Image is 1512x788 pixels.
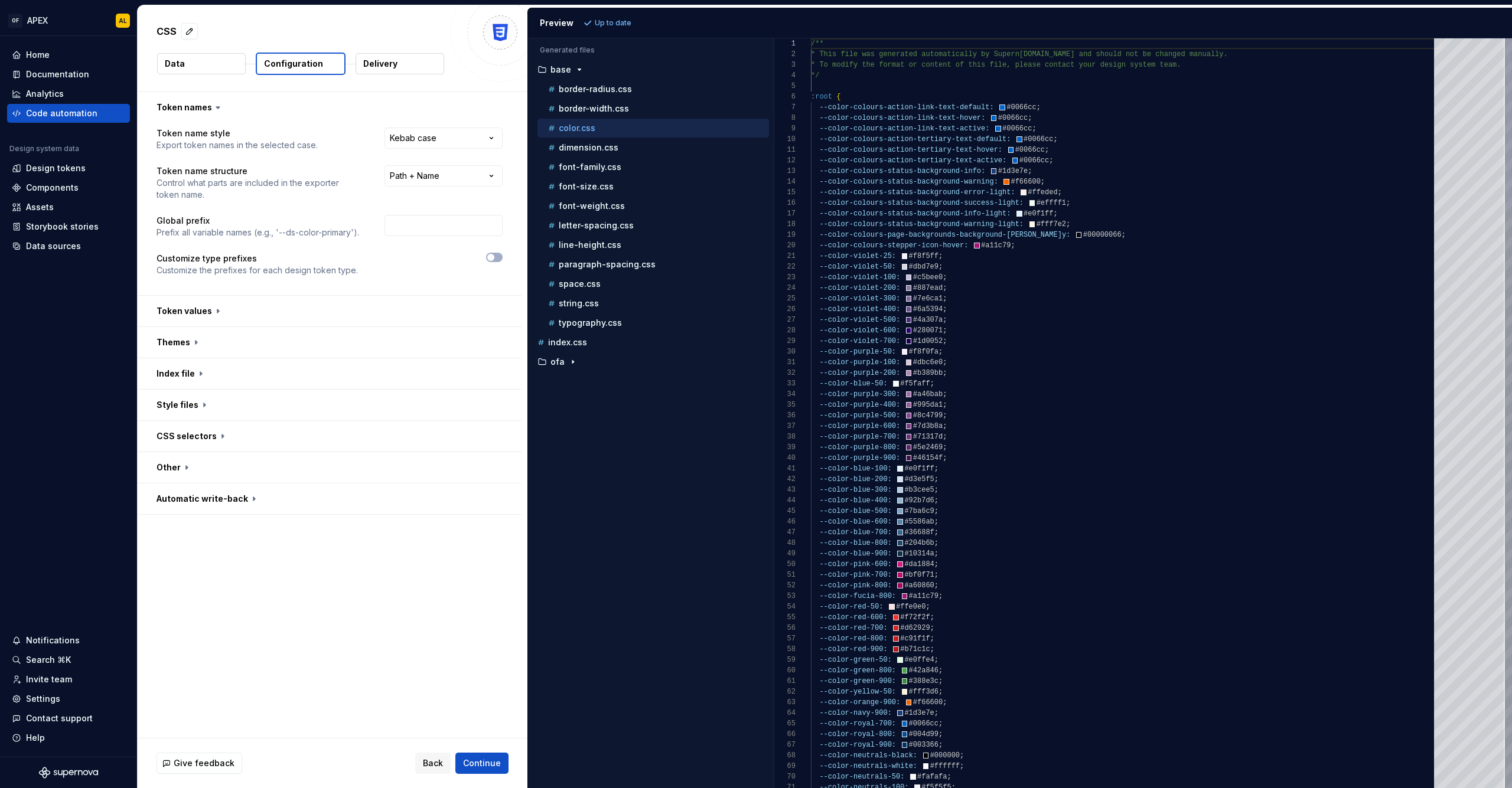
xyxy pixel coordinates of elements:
[165,58,185,70] p: Data
[363,58,397,70] p: Delivery
[819,220,1024,228] span: --color-colours-status-background-warning-light:
[943,443,947,452] span: ;
[774,293,796,304] div: 25
[39,767,98,779] a: Supernova Logo
[819,284,900,292] span: --color-violet-200:
[913,273,942,282] span: #c5bee0
[540,45,762,55] p: Generated files
[1006,103,1036,112] span: #0066cc
[774,612,796,623] div: 55
[913,295,942,303] span: #7e6ca1
[943,422,947,430] span: ;
[774,357,796,368] div: 31
[174,757,234,769] span: Give feedback
[774,38,796,49] div: 1
[537,180,769,193] button: font-size.css
[908,348,938,356] span: #f8f0fa
[934,571,938,579] span: ;
[943,433,947,441] span: ;
[934,528,938,537] span: ;
[819,146,1002,154] span: --color-colours-action-tertiary-text-hover:
[415,753,451,774] button: Back
[1049,156,1053,165] span: ;
[26,49,50,61] div: Home
[913,326,942,335] span: #280071
[1011,241,1015,250] span: ;
[774,325,796,336] div: 28
[1028,114,1032,122] span: ;
[1061,231,1070,239] span: y:
[774,368,796,378] div: 32
[819,528,891,537] span: --color-blue-700:
[774,60,796,70] div: 3
[1019,61,1181,69] span: lease contact your design system team.
[774,91,796,102] div: 6
[819,263,896,271] span: --color-violet-50:
[819,411,900,420] span: --color-purple-500:
[774,49,796,60] div: 2
[533,336,769,349] button: index.css
[7,104,130,123] a: Code automation
[819,422,900,430] span: --color-purple-600:
[934,539,938,547] span: ;
[819,273,900,282] span: --color-violet-100:
[559,240,621,250] p: line-height.css
[774,155,796,166] div: 12
[774,251,796,261] div: 21
[774,570,796,580] div: 51
[819,475,891,483] span: --color-blue-200:
[819,316,900,324] span: --color-violet-500:
[157,139,318,151] p: Export token names in the selected case.
[904,507,934,515] span: #7ba6c9
[559,279,601,289] p: space.css
[998,167,1027,175] span: #1d3e7e
[774,527,796,538] div: 47
[774,123,796,134] div: 9
[774,261,796,272] div: 22
[913,411,942,420] span: #8c4799
[774,134,796,145] div: 10
[26,107,97,119] div: Code automation
[26,201,54,213] div: Assets
[256,53,346,75] button: Configuration
[1032,125,1036,133] span: ;
[1045,146,1049,154] span: ;
[1002,125,1032,133] span: #0066cc
[904,539,934,547] span: #204b6b
[913,422,942,430] span: #7d3b8a
[774,230,796,240] div: 19
[819,252,896,260] span: --color-violet-25:
[939,348,943,356] span: ;
[930,380,934,388] span: ;
[774,346,796,357] div: 30
[559,318,622,328] p: typography.css
[939,263,943,271] span: ;
[26,182,79,194] div: Components
[26,673,72,685] div: Invite team
[157,165,363,177] p: Token name structure
[559,104,629,113] p: border-width.css
[157,215,359,227] p: Global prefix
[26,162,86,174] div: Design tokens
[913,305,942,313] span: #6a5394
[904,465,934,473] span: #e0f1ff
[548,338,587,347] p: index.css
[1057,188,1061,197] span: ;
[939,592,943,600] span: ;
[7,84,130,103] a: Analytics
[904,528,934,537] span: #36688f
[774,283,796,293] div: 24
[7,689,130,708] a: Settings
[934,581,938,590] span: ;
[819,571,891,579] span: --color-pink-700:
[908,592,938,600] span: #a11c79
[537,102,769,115] button: border-width.css
[7,728,130,747] button: Help
[537,83,769,96] button: border-radius.css
[7,217,130,236] a: Storybook stories
[1040,178,1044,186] span: ;
[819,210,1011,218] span: --color-colours-status-background-info-light:
[559,84,632,94] p: border-radius.css
[819,518,891,526] span: --color-blue-600:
